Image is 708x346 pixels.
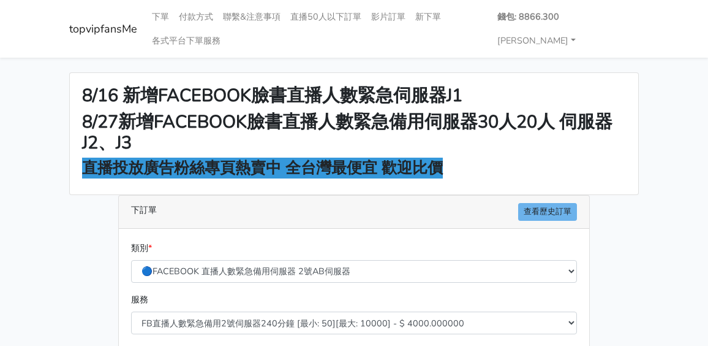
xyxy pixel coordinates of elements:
a: 各式平台下單服務 [147,29,225,53]
div: 下訂單 [119,196,589,229]
a: [PERSON_NAME] [492,29,581,53]
strong: 直播投放廣告粉絲專頁熱賣中 全台灣最便宜 歡迎比價 [82,158,443,179]
label: 服務 [131,293,148,307]
a: 直播50人以下訂單 [285,5,366,29]
a: 影片訂單 [366,5,410,29]
a: 下單 [147,5,174,29]
label: 類別 [131,241,152,255]
strong: 錢包: 8866.300 [497,10,559,23]
a: 查看歷史訂單 [518,203,577,221]
a: 新下單 [410,5,446,29]
strong: 8/16 新增FACEBOOK臉書直播人數緊急伺服器J1 [82,83,462,107]
a: 付款方式 [174,5,218,29]
a: 錢包: 8866.300 [492,5,564,29]
a: 聯繫&注意事項 [218,5,285,29]
strong: 8/27新增FACEBOOK臉書直播人數緊急備用伺服器30人20人 伺服器J2、J3 [82,110,612,155]
a: topvipfansMe [69,17,137,41]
